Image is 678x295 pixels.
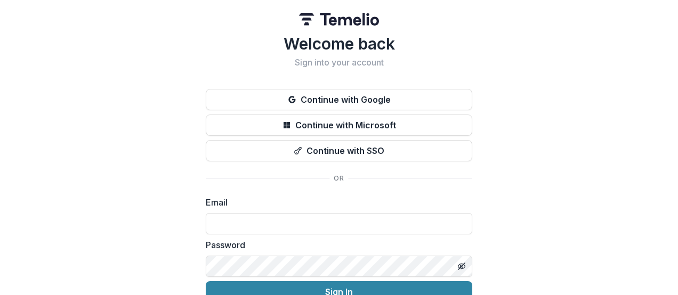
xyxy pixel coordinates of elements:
button: Continue with Microsoft [206,114,472,136]
button: Continue with SSO [206,140,472,161]
h1: Welcome back [206,34,472,53]
button: Toggle password visibility [453,258,470,275]
label: Email [206,196,466,209]
img: Temelio [299,13,379,26]
label: Password [206,239,466,251]
button: Continue with Google [206,89,472,110]
h2: Sign into your account [206,58,472,68]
